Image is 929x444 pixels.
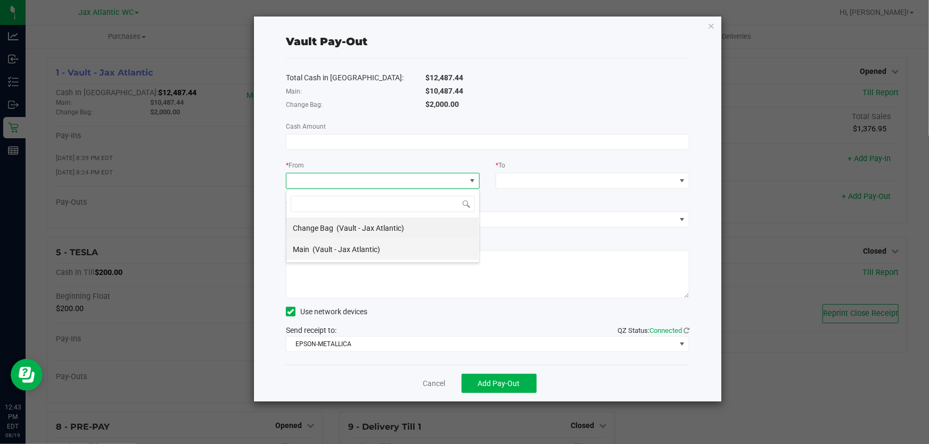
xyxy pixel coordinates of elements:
span: (Vault - Jax Atlantic) [313,245,380,254]
span: Total Cash in [GEOGRAPHIC_DATA]: [286,73,404,82]
label: Use network devices [286,306,367,317]
a: Cancel [423,378,446,389]
span: EPSON-METALLICA [286,337,676,351]
span: Add Pay-Out [478,379,520,388]
label: From [286,161,304,170]
button: Add Pay-Out [462,374,537,393]
iframe: Resource center [11,359,43,391]
span: QZ Status: [618,326,689,334]
span: Change Bag [293,224,333,232]
span: $12,487.44 [426,73,464,82]
span: $2,000.00 [426,100,459,108]
span: Main [293,245,309,254]
span: Change Bag: [286,101,323,108]
span: Connected [650,326,682,334]
span: (Vault - Jax Atlantic) [336,224,404,232]
div: Vault Pay-Out [286,33,367,49]
label: To [496,161,505,170]
span: $10,487.44 [426,87,464,95]
span: Cash Amount [286,123,326,130]
span: Main: [286,88,302,95]
span: Send receipt to: [286,326,336,334]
